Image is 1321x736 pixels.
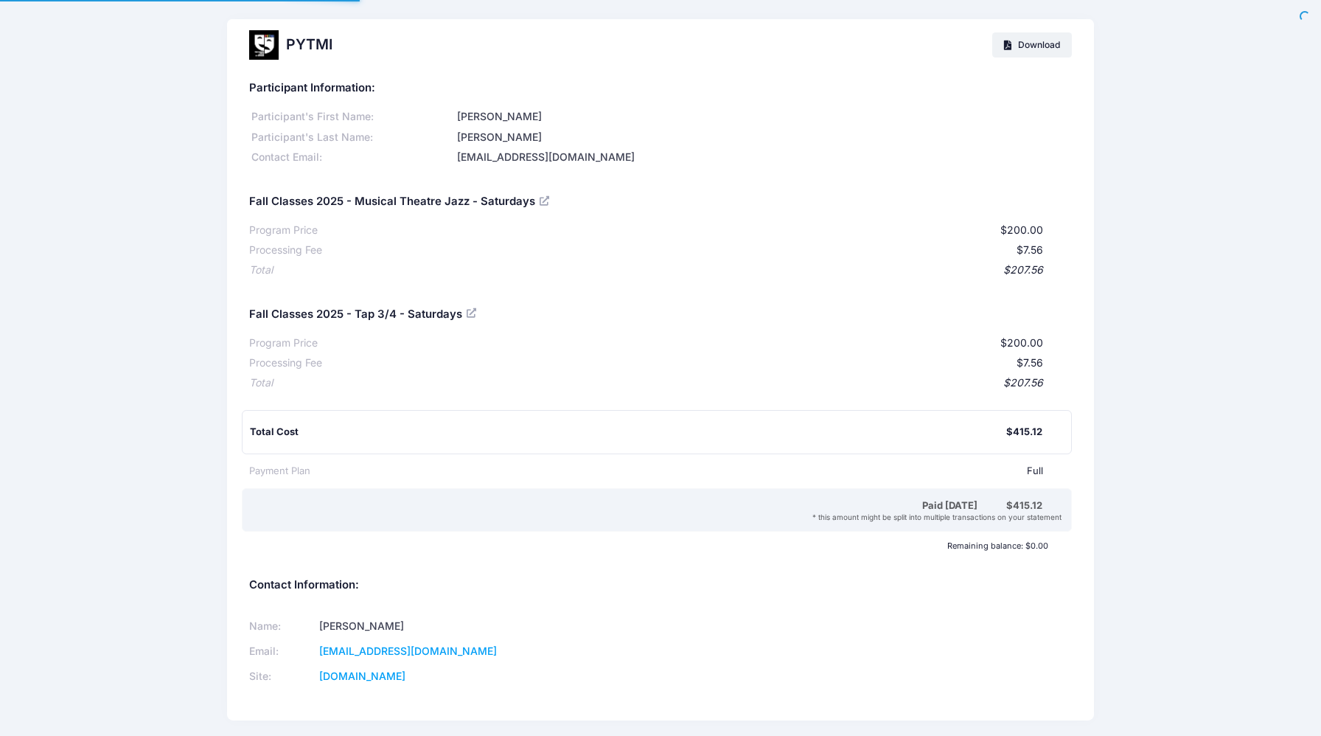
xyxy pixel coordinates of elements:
div: Processing Fee [249,355,322,371]
div: $415.12 [1006,499,1042,513]
div: * this amount might be split into multiple transactions on your statement [245,513,1069,521]
div: $207.56 [273,375,1044,391]
div: [PERSON_NAME] [455,130,1072,145]
h2: PYTMI [286,36,332,53]
div: $207.56 [273,263,1044,278]
td: [PERSON_NAME] [314,614,641,639]
div: Total [249,263,273,278]
div: $7.56 [322,243,1044,258]
div: [PERSON_NAME] [455,109,1072,125]
div: [EMAIL_ADDRESS][DOMAIN_NAME] [455,150,1072,165]
td: Name: [249,614,315,639]
span: $200.00 [1000,336,1043,349]
a: [EMAIL_ADDRESS][DOMAIN_NAME] [319,645,497,657]
span: $200.00 [1000,223,1043,236]
div: Participant's Last Name: [249,130,455,145]
h5: Contact Information: [249,579,1073,592]
a: [DOMAIN_NAME] [319,670,405,682]
a: View Registration Details [467,307,478,320]
div: Program Price [249,336,318,351]
div: $7.56 [322,355,1044,371]
div: Remaining balance: $0.00 [242,541,1056,550]
div: Total Cost [250,425,1007,440]
div: Program Price [249,223,318,238]
td: Email: [249,639,315,664]
h5: Participant Information: [249,82,1073,95]
div: Processing Fee [249,243,322,258]
td: Site: [249,664,315,689]
div: Full [310,464,1044,479]
h5: Fall Classes 2025 - Musical Theatre Jazz - Saturdays [249,195,552,209]
div: Contact Email: [249,150,455,165]
a: View Registration Details [540,194,551,207]
a: Download [992,32,1073,58]
div: Participant's First Name: [249,109,455,125]
div: Paid [DATE] [252,499,1007,513]
span: Download [1018,39,1060,50]
h5: Fall Classes 2025 - Tap 3/4 - Saturdays [249,308,479,322]
div: Payment Plan [249,464,310,479]
div: Total [249,375,273,391]
div: $415.12 [1006,425,1042,440]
